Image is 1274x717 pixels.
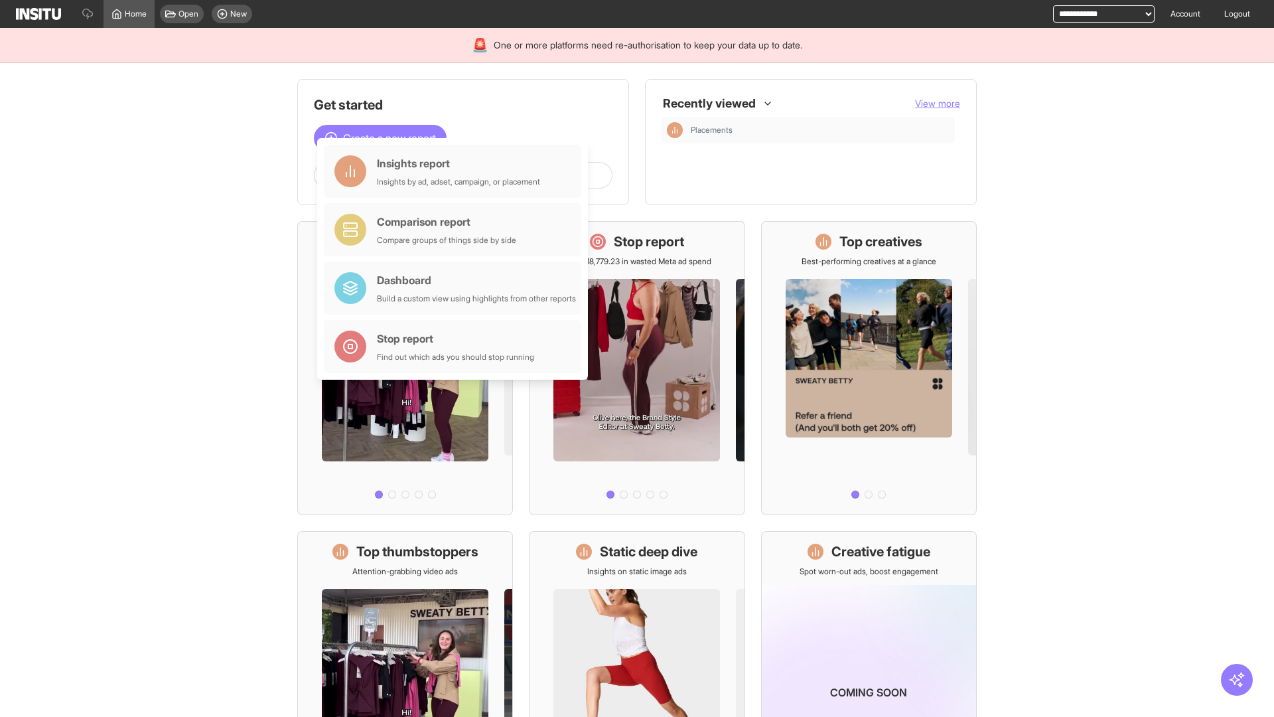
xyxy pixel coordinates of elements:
[377,331,534,347] div: Stop report
[377,214,516,230] div: Comparison report
[691,125,733,135] span: Placements
[839,232,922,251] h1: Top creatives
[377,155,540,171] div: Insights report
[563,256,711,267] p: Save £18,779.23 in wasted Meta ad spend
[297,221,513,515] a: What's live nowSee all active ads instantly
[377,235,516,246] div: Compare groups of things side by side
[587,566,687,577] p: Insights on static image ads
[494,39,802,52] span: One or more platforms need re-authorisation to keep your data up to date.
[915,97,960,110] button: View more
[761,221,977,515] a: Top creativesBest-performing creatives at a glance
[178,9,198,19] span: Open
[377,272,576,288] div: Dashboard
[377,293,576,304] div: Build a custom view using highlights from other reports
[472,36,488,54] div: 🚨
[377,352,534,362] div: Find out which ads you should stop running
[691,125,950,135] span: Placements
[314,125,447,151] button: Create a new report
[802,256,936,267] p: Best-performing creatives at a glance
[314,96,612,114] h1: Get started
[356,542,478,561] h1: Top thumbstoppers
[529,221,744,515] a: Stop reportSave £18,779.23 in wasted Meta ad spend
[377,177,540,187] div: Insights by ad, adset, campaign, or placement
[915,98,960,109] span: View more
[125,9,147,19] span: Home
[352,566,458,577] p: Attention-grabbing video ads
[667,122,683,138] div: Insights
[16,8,61,20] img: Logo
[230,9,247,19] span: New
[600,542,697,561] h1: Static deep dive
[343,130,436,146] span: Create a new report
[614,232,684,251] h1: Stop report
